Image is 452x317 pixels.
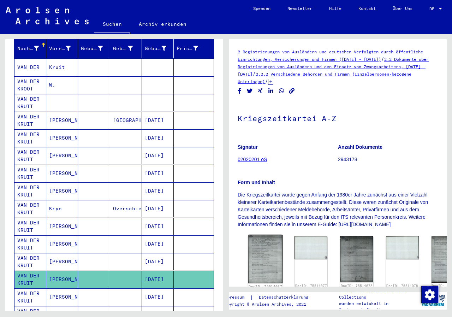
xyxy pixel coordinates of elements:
span: / [252,71,256,77]
img: 002.jpg [386,236,419,259]
div: Vorname [49,45,71,52]
mat-cell: [DATE] [142,129,174,147]
a: DocID: 75514078 ([PERSON_NAME]) [386,284,418,293]
mat-cell: VAN DER KRUIT [14,271,46,288]
mat-header-cell: Prisoner # [174,39,214,58]
button: Share on Facebook [236,87,243,95]
mat-cell: [PERSON_NAME] [46,271,78,288]
img: 001.jpg [248,235,283,283]
img: 001.jpg [340,236,373,282]
h1: Kriegszeitkartei A-Z [238,102,438,133]
a: Suchen [94,16,130,34]
button: Copy link [288,87,296,95]
a: DocID: 75514077 ([PERSON_NAME]) [295,284,327,293]
div: Geburt‏ [113,45,133,52]
div: Geburtsdatum [145,43,175,54]
img: Zustimmung ändern [421,286,438,303]
button: Share on Xing [257,87,264,95]
mat-cell: [DATE] [142,182,174,200]
a: 02020201 oS [238,157,267,162]
mat-cell: [GEOGRAPHIC_DATA] [110,112,142,129]
mat-header-cell: Vorname [46,39,78,58]
mat-cell: Kryn [46,200,78,217]
a: Archiv erkunden [130,16,195,33]
a: 2.2.2 Verschiedene Behörden und Firmen (Einzelpersonen-bezogene Unterlagen) [238,71,411,84]
a: 2 Registrierungen von Ausländern und deutschen Verfolgten durch öffentliche Einrichtungen, Versic... [238,49,423,62]
mat-cell: VAN DER KRUIT [14,147,46,164]
mat-cell: VAN DER KRUIT [14,235,46,253]
mat-cell: [DATE] [142,253,174,270]
p: Die Kriegszeitkartei wurde gegen Anfang der 1980er Jahre zunächst aus einer Vielzahl kleinerer Ka... [238,191,438,228]
div: Nachname [17,43,48,54]
mat-cell: VAN DER KRUIT [14,165,46,182]
mat-cell: Kruit [46,59,78,76]
mat-cell: [PERSON_NAME] [46,253,78,270]
div: Geburt‏ [113,43,142,54]
p: Copyright © Arolsen Archives, 2021 [222,301,317,307]
mat-cell: VAN DER [14,59,46,76]
mat-header-cell: Geburtsdatum [142,39,174,58]
div: Geburtsname [81,43,111,54]
mat-cell: [PERSON_NAME] [46,165,78,182]
mat-cell: VAN DER KRUIT [14,129,46,147]
a: DocID: 75514077 ([PERSON_NAME]) [249,284,282,294]
mat-cell: VAN DER KRUIT [14,94,46,111]
mat-cell: VAN DER KRUIT [14,288,46,306]
div: Prisoner # [177,45,198,52]
p: wurden entwickelt in Partnerschaft mit [339,300,420,313]
mat-cell: [DATE] [142,218,174,235]
mat-cell: Overschie [110,200,142,217]
mat-cell: [DATE] [142,165,174,182]
mat-cell: [DATE] [142,271,174,288]
mat-cell: [PERSON_NAME] [46,112,78,129]
img: 002.jpg [295,236,327,259]
a: 2.2 Dokumente über Registrierungen von Ausländern und den Einsatz von Zwangsarbeitern, [DATE] - [... [238,57,429,77]
mat-cell: [PERSON_NAME] [46,235,78,253]
mat-cell: [DATE] [142,288,174,306]
mat-header-cell: Nachname [14,39,46,58]
div: Geburtsname [81,45,102,52]
mat-cell: [PERSON_NAME] [46,129,78,147]
div: Nachname [17,45,39,52]
img: yv_logo.png [420,292,446,309]
mat-cell: [DATE] [142,112,174,129]
mat-cell: [PERSON_NAME] [46,147,78,164]
div: Vorname [49,43,79,54]
button: Share on Twitter [246,87,254,95]
mat-cell: VAN DER KRUIT [14,253,46,270]
div: Geburtsdatum [145,45,166,52]
p: Die Arolsen Archives Online-Collections [339,288,420,300]
a: DocID: 75514078 ([PERSON_NAME]) [341,284,373,293]
mat-header-cell: Geburt‏ [110,39,142,58]
mat-cell: VAN DER KROOT [14,76,46,94]
mat-cell: VAN DER KRUIT [14,112,46,129]
div: Prisoner # [177,43,207,54]
b: Anzahl Dokumente [338,144,382,150]
mat-cell: [PERSON_NAME] [46,182,78,200]
mat-cell: VAN DER KRUIT [14,182,46,200]
mat-cell: [PERSON_NAME] [46,288,78,306]
span: DE [429,6,437,11]
img: Arolsen_neg.svg [6,7,89,24]
b: Signatur [238,144,258,150]
mat-cell: VAN DER KRUIT [14,218,46,235]
button: Share on LinkedIn [267,87,275,95]
a: Impressum [222,294,250,301]
mat-cell: W. [46,76,78,94]
div: | [222,294,317,301]
mat-header-cell: Geburtsname [78,39,110,58]
span: / [265,78,268,84]
p: 2943178 [338,156,438,163]
div: Zustimmung ändern [421,286,438,303]
mat-cell: [DATE] [142,200,174,217]
mat-cell: VAN DER KRUIT [14,200,46,217]
mat-cell: [DATE] [142,147,174,164]
b: Form und Inhalt [238,180,275,185]
mat-cell: [PERSON_NAME] [46,218,78,235]
a: Datenschutzerklärung [253,294,317,301]
span: / [381,56,384,62]
button: Share on WhatsApp [278,87,285,95]
mat-cell: [DATE] [142,235,174,253]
